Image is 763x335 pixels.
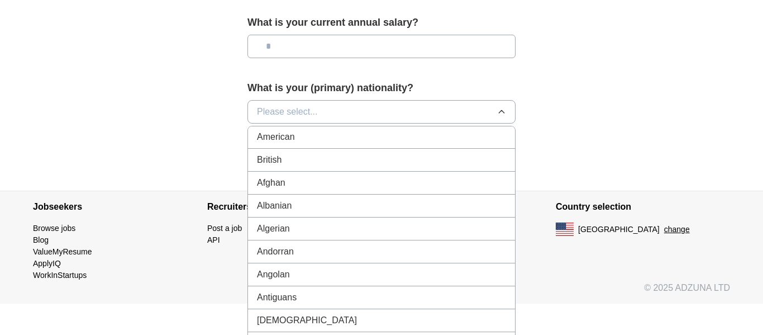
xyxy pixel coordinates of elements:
span: Afghan [257,176,285,190]
span: [DEMOGRAPHIC_DATA] [257,314,357,327]
a: Post a job [207,224,242,233]
span: Albanian [257,199,292,213]
button: Please select... [247,100,516,124]
span: American [257,130,295,144]
a: ApplyIQ [33,259,61,268]
a: ValueMyResume [33,247,92,256]
a: API [207,235,220,244]
label: What is your current annual salary? [247,15,516,30]
span: [GEOGRAPHIC_DATA] [578,224,660,235]
span: Algerian [257,222,290,235]
span: Andorran [257,245,294,258]
span: British [257,153,282,167]
button: change [664,224,690,235]
a: Browse jobs [33,224,75,233]
span: Antiguans [257,291,297,304]
div: © 2025 ADZUNA LTD [24,281,739,304]
img: US flag [556,223,574,236]
label: What is your (primary) nationality? [247,81,516,96]
span: Angolan [257,268,290,281]
span: Please select... [257,105,318,119]
a: Blog [33,235,49,244]
a: WorkInStartups [33,271,87,280]
h4: Country selection [556,191,730,223]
